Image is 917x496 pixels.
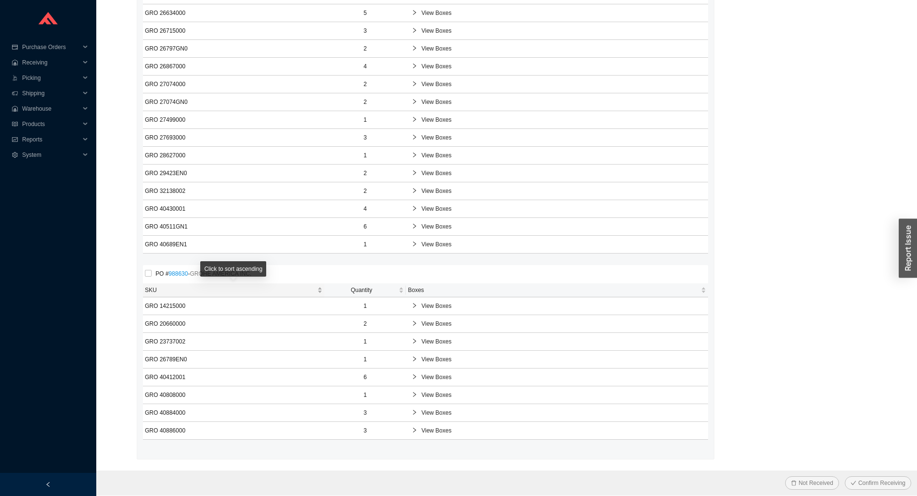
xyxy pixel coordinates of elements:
span: View Boxes [421,115,702,125]
th: Quantity sortable [324,283,406,297]
td: GRO 26797GN0 [143,40,324,58]
td: GRO 26634000 [143,4,324,22]
span: System [22,147,80,163]
span: View Boxes [421,151,702,160]
td: 1 [324,297,406,315]
span: read [12,121,18,127]
span: View Boxes [421,408,702,418]
div: View Boxes [408,58,706,75]
span: View Boxes [421,301,702,311]
button: checkConfirm Receiving [845,476,911,490]
span: right [412,27,417,33]
td: 1 [324,111,406,129]
td: 6 [324,218,406,236]
div: View Boxes [408,333,706,350]
td: 4 [324,58,406,76]
div: View Boxes [408,40,706,57]
span: right [412,134,417,140]
span: fund [12,137,18,142]
td: 3 [324,422,406,440]
div: View Boxes [408,422,706,439]
span: right [412,374,417,380]
td: 3 [324,404,406,422]
span: View Boxes [421,97,702,107]
span: Picking [22,70,80,86]
span: View Boxes [421,133,702,142]
td: GRO 29423EN0 [143,165,324,182]
span: View Boxes [421,390,702,400]
span: right [412,116,417,122]
div: View Boxes [408,4,706,22]
td: GRO 26789EN0 [143,351,324,369]
span: View Boxes [421,372,702,382]
td: 6 [324,369,406,386]
td: 1 [324,386,406,404]
td: 3 [324,22,406,40]
span: View Boxes [421,204,702,214]
th: SKU sortable [143,283,324,297]
span: View Boxes [421,26,702,36]
td: 2 [324,76,406,93]
a: 988630 [168,270,188,277]
td: 5 [324,4,406,22]
span: left [45,482,51,487]
span: right [412,409,417,415]
td: GRO 40689EN1 [143,236,324,254]
td: GRO 14215000 [143,297,324,315]
td: GRO 26715000 [143,22,324,40]
span: right [412,338,417,344]
span: Quantity [326,285,397,295]
span: Reports [22,132,80,147]
div: Click to sort ascending [200,261,266,277]
td: 2 [324,40,406,58]
div: View Boxes [408,297,706,315]
div: View Boxes [408,111,706,128]
td: 2 [324,93,406,111]
td: GRO 20660000 [143,315,324,333]
span: Purchase Orders [22,39,80,55]
span: right [412,10,417,15]
span: right [412,320,417,326]
td: GRO 40886000 [143,422,324,440]
span: Warehouse [22,101,80,116]
div: View Boxes [408,147,706,164]
span: right [412,392,417,397]
td: GRO 27693000 [143,129,324,147]
td: 4 [324,200,406,218]
div: View Boxes [408,369,706,386]
div: View Boxes [408,76,706,93]
div: View Boxes [408,22,706,39]
td: GRO 28627000 [143,147,324,165]
span: right [412,45,417,51]
td: GRO 27499000 [143,111,324,129]
td: GRO 40412001 [143,369,324,386]
td: GRO 40430001 [143,200,324,218]
td: 2 [324,182,406,200]
span: right [412,188,417,193]
span: View Boxes [421,337,702,346]
span: GROHE AMERICA INC. [190,270,251,277]
div: View Boxes [408,200,706,217]
span: View Boxes [421,222,702,231]
span: right [412,205,417,211]
span: right [412,356,417,362]
span: View Boxes [421,168,702,178]
td: 1 [324,333,406,351]
span: Boxes [408,285,699,295]
td: GRO 40808000 [143,386,324,404]
td: 2 [324,315,406,333]
span: right [412,170,417,176]
span: View Boxes [421,319,702,329]
td: GRO 27074000 [143,76,324,93]
span: View Boxes [421,426,702,435]
div: View Boxes [408,182,706,200]
div: View Boxes [408,315,706,332]
span: Products [22,116,80,132]
span: right [412,99,417,104]
span: Receiving [22,55,80,70]
span: credit-card [12,44,18,50]
span: View Boxes [421,44,702,53]
span: View Boxes [421,186,702,196]
span: View Boxes [421,62,702,71]
span: right [412,223,417,229]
